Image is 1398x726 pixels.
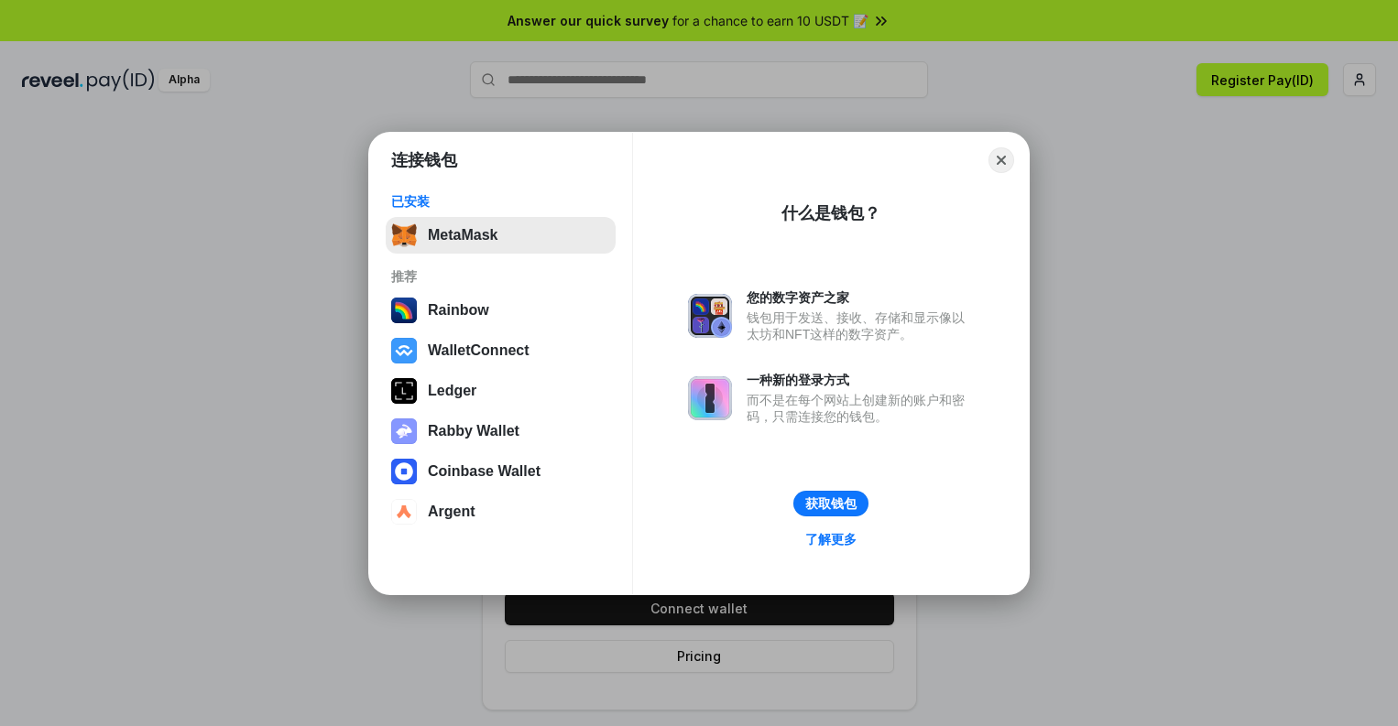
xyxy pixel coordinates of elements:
img: svg+xml,%3Csvg%20xmlns%3D%22http%3A%2F%2Fwww.w3.org%2F2000%2Fsvg%22%20width%3D%2228%22%20height%3... [391,378,417,404]
div: Argent [428,504,475,520]
button: Close [988,147,1014,173]
img: svg+xml,%3Csvg%20width%3D%2228%22%20height%3D%2228%22%20viewBox%3D%220%200%2028%2028%22%20fill%3D... [391,338,417,363]
div: WalletConnect [428,342,530,359]
div: 一种新的登录方式 [747,372,974,388]
img: svg+xml,%3Csvg%20width%3D%22120%22%20height%3D%22120%22%20viewBox%3D%220%200%20120%20120%22%20fil... [391,298,417,323]
div: Ledger [428,383,476,399]
button: Rainbow [386,292,616,329]
img: svg+xml,%3Csvg%20width%3D%2228%22%20height%3D%2228%22%20viewBox%3D%220%200%2028%2028%22%20fill%3D... [391,499,417,525]
div: Rabby Wallet [428,423,519,439]
div: 钱包用于发送、接收、存储和显示像以太坊和NFT这样的数字资产。 [747,309,974,342]
img: svg+xml,%3Csvg%20xmlns%3D%22http%3A%2F%2Fwww.w3.org%2F2000%2Fsvg%22%20fill%3D%22none%22%20viewBox... [391,418,417,444]
div: 获取钱包 [805,495,857,512]
button: WalletConnect [386,332,616,369]
button: Argent [386,493,616,530]
button: Coinbase Wallet [386,453,616,490]
div: 已安装 [391,193,610,210]
div: MetaMask [428,227,497,244]
img: svg+xml,%3Csvg%20xmlns%3D%22http%3A%2F%2Fwww.w3.org%2F2000%2Fsvg%22%20fill%3D%22none%22%20viewBox... [688,294,732,338]
button: Ledger [386,373,616,409]
div: 了解更多 [805,531,857,547]
button: MetaMask [386,217,616,254]
div: 而不是在每个网站上创建新的账户和密码，只需连接您的钱包。 [747,392,974,425]
button: 获取钱包 [793,491,868,516]
button: Rabby Wallet [386,413,616,450]
img: svg+xml,%3Csvg%20xmlns%3D%22http%3A%2F%2Fwww.w3.org%2F2000%2Fsvg%22%20fill%3D%22none%22%20viewBox... [688,376,732,420]
div: 您的数字资产之家 [747,289,974,306]
img: svg+xml,%3Csvg%20width%3D%2228%22%20height%3D%2228%22%20viewBox%3D%220%200%2028%2028%22%20fill%3D... [391,459,417,484]
img: svg+xml,%3Csvg%20fill%3D%22none%22%20height%3D%2233%22%20viewBox%3D%220%200%2035%2033%22%20width%... [391,222,417,248]
h1: 连接钱包 [391,149,457,171]
div: 什么是钱包？ [781,202,880,224]
div: Coinbase Wallet [428,463,541,480]
div: Rainbow [428,302,489,319]
div: 推荐 [391,268,610,285]
a: 了解更多 [794,527,868,551]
